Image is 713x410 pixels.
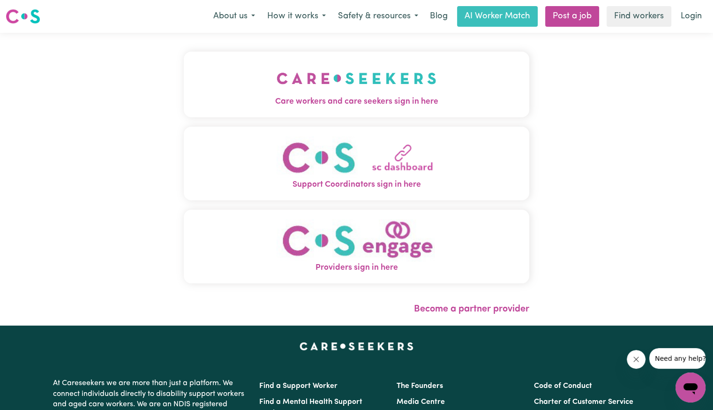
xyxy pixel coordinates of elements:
a: Find workers [607,6,671,27]
iframe: Button to launch messaging window [675,372,705,402]
a: Careseekers home page [300,342,413,350]
button: Support Coordinators sign in here [184,127,529,200]
span: Care workers and care seekers sign in here [184,96,529,108]
a: Post a job [545,6,599,27]
a: Become a partner provider [414,304,529,314]
iframe: Message from company [649,348,705,369]
span: Support Coordinators sign in here [184,179,529,191]
a: Find a Support Worker [259,382,338,390]
a: Careseekers logo [6,6,40,27]
a: Charter of Customer Service [534,398,633,406]
button: Care workers and care seekers sign in here [184,52,529,117]
a: Code of Conduct [534,382,592,390]
a: Login [675,6,707,27]
img: Careseekers logo [6,8,40,25]
button: Providers sign in here [184,210,529,283]
span: Providers sign in here [184,262,529,274]
iframe: Close message [627,350,645,369]
a: Blog [424,6,453,27]
span: Need any help? [6,7,57,14]
button: Safety & resources [332,7,424,26]
a: The Founders [397,382,443,390]
a: Media Centre [397,398,445,406]
button: About us [207,7,261,26]
a: AI Worker Match [457,6,538,27]
button: How it works [261,7,332,26]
